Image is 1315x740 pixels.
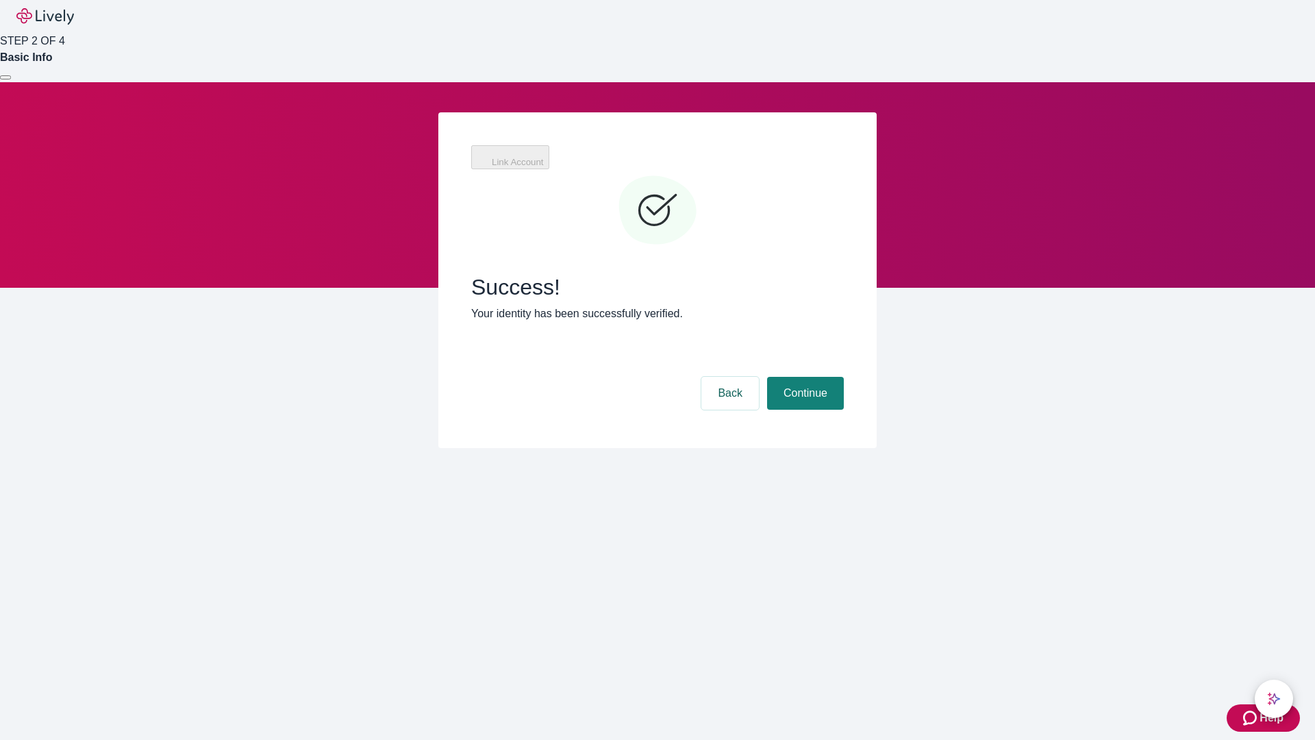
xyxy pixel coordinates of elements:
span: Success! [471,274,844,300]
button: Continue [767,377,844,410]
svg: Checkmark icon [616,170,699,252]
button: Zendesk support iconHelp [1227,704,1300,732]
span: Help [1260,710,1283,726]
button: Link Account [471,145,549,169]
img: Lively [16,8,74,25]
p: Your identity has been successfully verified. [471,306,844,322]
button: Back [701,377,759,410]
svg: Lively AI Assistant [1267,692,1281,706]
button: chat [1255,680,1293,718]
svg: Zendesk support icon [1243,710,1260,726]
